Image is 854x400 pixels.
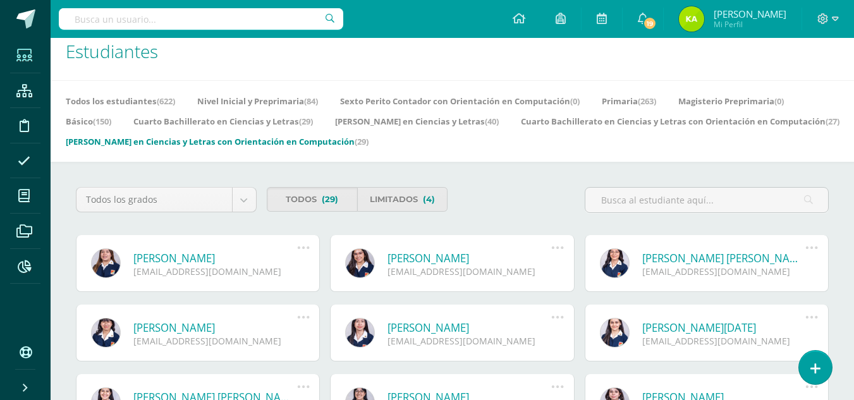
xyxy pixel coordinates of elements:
a: Nivel Inicial y Preprimaria(84) [197,91,318,111]
a: Sexto Perito Contador con Orientación en Computación(0) [340,91,580,111]
a: Cuarto Bachillerato en Ciencias y Letras(29) [133,111,313,131]
img: d6f4a965678b72818fa0429cbf0648b7.png [679,6,704,32]
div: [EMAIL_ADDRESS][DOMAIN_NAME] [133,335,297,347]
span: (622) [157,95,175,107]
a: Cuarto Bachillerato en Ciencias y Letras con Orientación en Computación(27) [521,111,839,131]
span: (0) [774,95,784,107]
a: [PERSON_NAME] [387,320,551,335]
a: [PERSON_NAME][DATE] [642,320,806,335]
a: Todos(29) [267,187,357,212]
a: Todos los estudiantes(622) [66,91,175,111]
a: [PERSON_NAME] [133,251,297,265]
span: (40) [485,116,499,127]
span: 19 [643,16,657,30]
a: [PERSON_NAME] [133,320,297,335]
input: Busca al estudiante aquí... [585,188,828,212]
a: Primaria(263) [602,91,656,111]
a: [PERSON_NAME] en Ciencias y Letras con Orientación en Computación(29) [66,131,369,152]
div: [EMAIL_ADDRESS][DOMAIN_NAME] [642,265,806,277]
a: [PERSON_NAME] en Ciencias y Letras(40) [335,111,499,131]
span: (4) [423,188,435,211]
span: (29) [355,136,369,147]
input: Busca un usuario... [59,8,343,30]
span: [PERSON_NAME] [714,8,786,20]
a: [PERSON_NAME] [387,251,551,265]
div: [EMAIL_ADDRESS][DOMAIN_NAME] [642,335,806,347]
span: (84) [304,95,318,107]
span: (29) [299,116,313,127]
span: (263) [638,95,656,107]
div: [EMAIL_ADDRESS][DOMAIN_NAME] [387,265,551,277]
span: (150) [93,116,111,127]
span: (0) [570,95,580,107]
span: (27) [826,116,839,127]
span: Estudiantes [66,39,158,63]
a: Todos los grados [76,188,256,212]
a: [PERSON_NAME] [PERSON_NAME] [642,251,806,265]
span: Todos los grados [86,188,223,212]
a: Magisterio Preprimaria(0) [678,91,784,111]
div: [EMAIL_ADDRESS][DOMAIN_NAME] [133,265,297,277]
span: Mi Perfil [714,19,786,30]
a: Básico(150) [66,111,111,131]
a: Limitados(4) [357,187,448,212]
div: [EMAIL_ADDRESS][DOMAIN_NAME] [387,335,551,347]
span: (29) [322,188,338,211]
